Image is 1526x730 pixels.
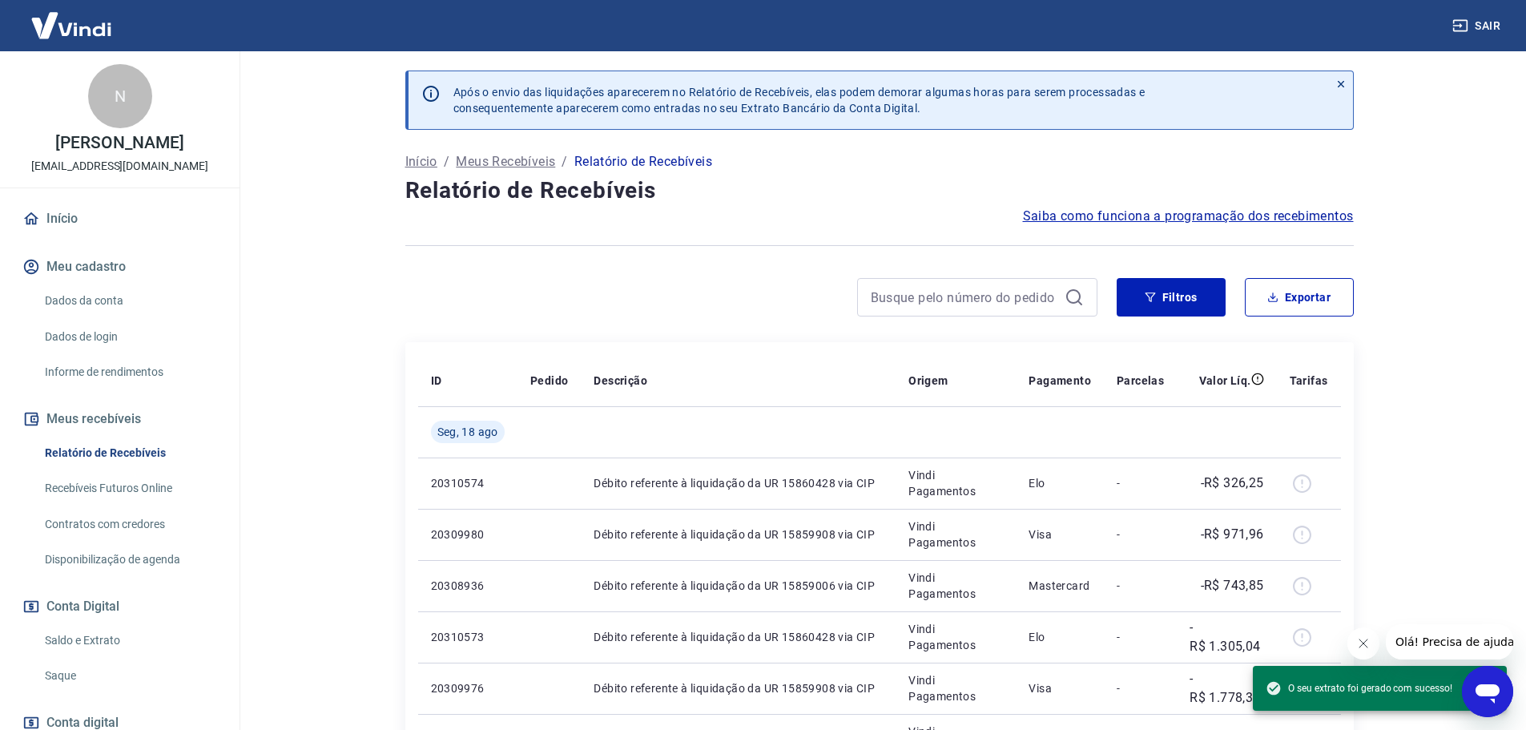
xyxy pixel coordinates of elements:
[38,659,220,692] a: Saque
[1190,618,1263,656] p: -R$ 1.305,04
[1023,207,1354,226] a: Saiba como funciona a programação dos recebimentos
[1245,278,1354,317] button: Exportar
[1199,373,1251,389] p: Valor Líq.
[594,526,883,542] p: Débito referente à liquidação da UR 15859908 via CIP
[1117,526,1164,542] p: -
[38,508,220,541] a: Contratos com credores
[55,135,183,151] p: [PERSON_NAME]
[19,589,220,624] button: Conta Digital
[594,629,883,645] p: Débito referente à liquidação da UR 15860428 via CIP
[19,401,220,437] button: Meus recebíveis
[444,152,449,171] p: /
[453,84,1146,116] p: Após o envio das liquidações aparecerem no Relatório de Recebíveis, elas podem demorar algumas ho...
[1029,578,1091,594] p: Mastercard
[405,175,1354,207] h4: Relatório de Recebíveis
[31,158,208,175] p: [EMAIL_ADDRESS][DOMAIN_NAME]
[1449,11,1507,41] button: Sair
[19,201,220,236] a: Início
[908,621,1003,653] p: Vindi Pagamentos
[431,578,505,594] p: 20308936
[594,475,883,491] p: Débito referente à liquidação da UR 15860428 via CIP
[38,284,220,317] a: Dados da conta
[1386,624,1513,659] iframe: Mensagem da empresa
[871,285,1058,309] input: Busque pelo número do pedido
[908,570,1003,602] p: Vindi Pagamentos
[38,472,220,505] a: Recebíveis Futuros Online
[1117,629,1164,645] p: -
[1117,373,1164,389] p: Parcelas
[574,152,712,171] p: Relatório de Recebíveis
[1117,578,1164,594] p: -
[1117,475,1164,491] p: -
[19,249,220,284] button: Meu cadastro
[405,152,437,171] a: Início
[1117,278,1226,317] button: Filtros
[38,356,220,389] a: Informe de rendimentos
[38,437,220,470] a: Relatório de Recebíveis
[594,373,647,389] p: Descrição
[431,373,442,389] p: ID
[1029,373,1091,389] p: Pagamento
[431,526,505,542] p: 20309980
[1266,680,1452,696] span: O seu extrato foi gerado com sucesso!
[38,624,220,657] a: Saldo e Extrato
[1201,474,1264,493] p: -R$ 326,25
[437,424,498,440] span: Seg, 18 ago
[1201,576,1264,595] p: -R$ 743,85
[1029,526,1091,542] p: Visa
[1347,627,1379,659] iframe: Fechar mensagem
[431,680,505,696] p: 20309976
[908,467,1003,499] p: Vindi Pagamentos
[530,373,568,389] p: Pedido
[1190,669,1263,708] p: -R$ 1.778,33
[908,672,1003,704] p: Vindi Pagamentos
[594,578,883,594] p: Débito referente à liquidação da UR 15859006 via CIP
[562,152,567,171] p: /
[1029,629,1091,645] p: Elo
[1462,666,1513,717] iframe: Botão para abrir a janela de mensagens
[1201,525,1264,544] p: -R$ 971,96
[88,64,152,128] div: N
[594,680,883,696] p: Débito referente à liquidação da UR 15859908 via CIP
[38,543,220,576] a: Disponibilização de agenda
[456,152,555,171] a: Meus Recebíveis
[10,11,135,24] span: Olá! Precisa de ajuda?
[431,475,505,491] p: 20310574
[1290,373,1328,389] p: Tarifas
[908,373,948,389] p: Origem
[431,629,505,645] p: 20310573
[908,518,1003,551] p: Vindi Pagamentos
[1029,680,1091,696] p: Visa
[38,321,220,353] a: Dados de login
[1029,475,1091,491] p: Elo
[19,1,123,50] img: Vindi
[1117,680,1164,696] p: -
